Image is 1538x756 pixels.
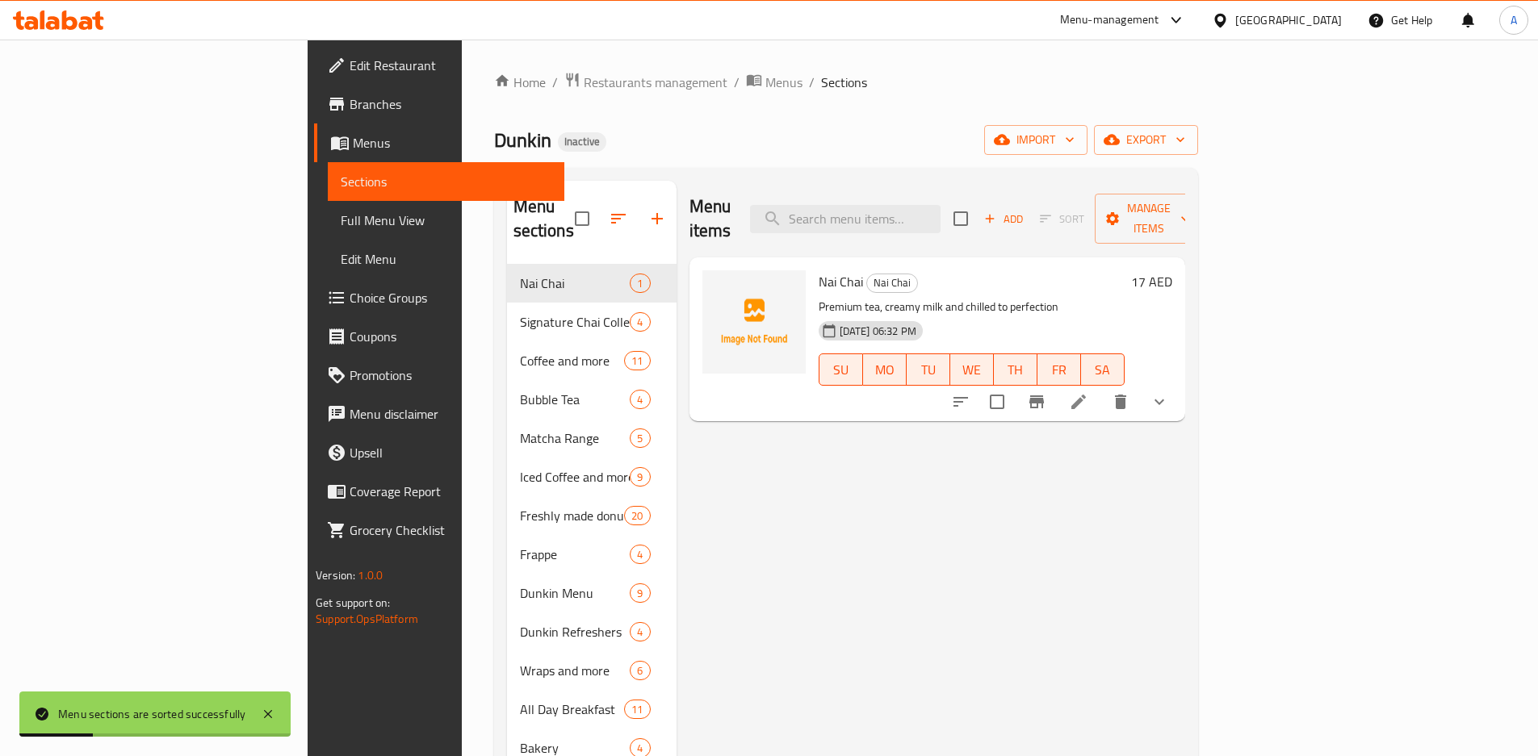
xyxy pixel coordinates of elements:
button: sort-choices [941,382,980,421]
button: Add [978,207,1029,232]
button: Manage items [1095,194,1203,244]
div: items [630,390,650,409]
svg: Show Choices [1150,392,1169,411]
span: 11 [625,702,649,717]
span: Bubble Tea [520,390,631,409]
span: Add [982,210,1025,228]
span: 1 [631,276,649,291]
span: WE [957,358,987,382]
li: / [734,73,740,92]
span: Menu disclaimer [350,404,551,424]
a: Edit Restaurant [314,46,564,85]
span: SA [1087,358,1118,382]
a: Menus [314,123,564,162]
div: Dunkin Menu9 [507,574,677,612]
nav: breadcrumb [494,72,1198,93]
button: FR [1037,353,1081,386]
span: Nai Chai [520,274,631,293]
span: Nai Chai [819,269,863,294]
a: Edit menu item [1069,392,1088,411]
img: Nai Chai [702,270,806,374]
span: Dunkin Menu [520,583,631,603]
div: items [630,661,650,680]
button: Branch-specific-item [1017,382,1056,421]
span: Frappe [520,545,631,564]
div: items [630,545,650,564]
p: Premium tea, creamy milk and chilled to perfection [819,297,1125,317]
span: Edit Restaurant [350,56,551,75]
span: TU [913,358,944,382]
span: Nai Chai [867,274,917,292]
a: Upsell [314,433,564,472]
span: Sections [341,172,551,191]
div: Bubble Tea4 [507,380,677,419]
span: 1.0.0 [358,565,383,586]
button: TH [994,353,1037,386]
span: Restaurants management [584,73,727,92]
div: Nai Chai [866,274,918,293]
div: All Day Breakfast11 [507,690,677,729]
div: items [624,351,650,370]
span: Edit Menu [341,249,551,269]
span: 6 [631,663,649,679]
span: Menus [353,133,551,152]
div: items [624,506,650,525]
button: import [984,125,1087,155]
a: Sections [328,162,564,201]
span: Select section first [1029,207,1095,232]
div: items [624,700,650,719]
span: Get support on: [316,592,390,613]
span: TH [1000,358,1031,382]
span: Menus [765,73,803,92]
div: Menu sections are sorted successfully [58,705,245,723]
a: Edit Menu [328,240,564,278]
span: Promotions [350,365,551,385]
span: 4 [631,741,649,756]
a: Menus [746,72,803,93]
div: Wraps and more6 [507,651,677,690]
span: Select section [944,202,978,236]
button: SU [819,353,863,386]
span: Upsell [350,443,551,462]
a: Promotions [314,356,564,395]
a: Coverage Report [314,472,564,511]
button: export [1094,125,1198,155]
div: items [630,622,650,641]
div: Iced Coffee and more [520,467,631,487]
button: show more [1140,382,1179,421]
span: Coverage Report [350,482,551,501]
span: 11 [625,353,649,369]
div: [GEOGRAPHIC_DATA] [1235,11,1342,29]
div: items [630,274,650,293]
span: Branches [350,94,551,114]
button: SA [1081,353,1125,386]
div: Coffee and more [520,351,625,370]
span: MO [870,358,900,382]
div: All Day Breakfast [520,700,625,719]
div: Dunkin Refreshers4 [507,612,677,651]
span: Dunkin Refreshers [520,622,631,641]
span: Inactive [558,135,606,148]
div: Matcha Range5 [507,419,677,457]
button: MO [863,353,907,386]
span: Matcha Range [520,428,631,448]
h2: Menu items [689,194,731,243]
span: Wraps and more [520,661,631,680]
div: Freshly made donuts20 [507,496,677,535]
span: Version: [316,565,355,586]
span: Signature Chai Collection [520,312,631,332]
span: Sections [821,73,867,92]
span: Select to update [980,385,1014,419]
span: 5 [631,431,649,446]
div: items [630,583,650,603]
a: Branches [314,85,564,123]
span: Freshly made donuts [520,506,625,525]
a: Choice Groups [314,278,564,317]
div: Signature Chai Collection4 [507,303,677,341]
span: Sort sections [599,199,638,238]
